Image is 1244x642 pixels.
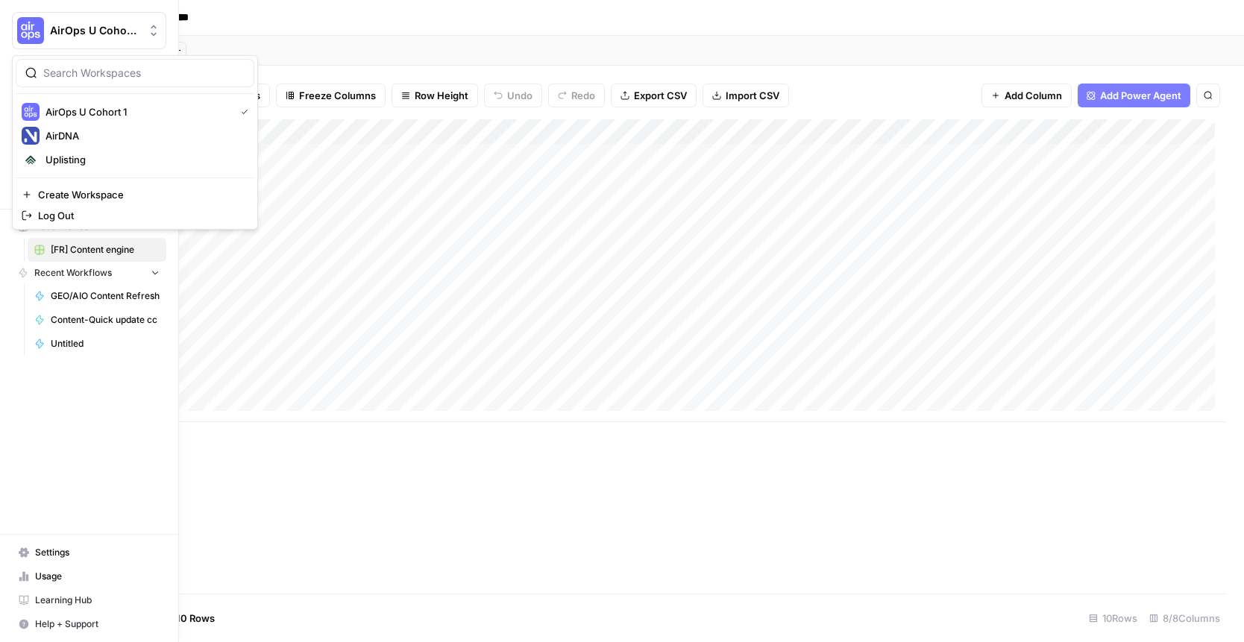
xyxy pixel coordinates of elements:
span: Add Column [1005,88,1062,103]
button: Undo [484,84,542,107]
a: [FR] Content engine [28,238,166,262]
button: Recent Workflows [12,262,166,284]
span: Import CSV [726,88,779,103]
button: Add Power Agent [1078,84,1190,107]
a: GEO/AIO Content Refresh [28,284,166,308]
button: Freeze Columns [276,84,386,107]
span: [FR] Content engine [51,243,160,257]
span: Freeze Columns [299,88,376,103]
span: Uplisting [45,152,242,167]
span: Settings [35,546,160,559]
a: Content-Quick update cc [28,308,166,332]
a: Settings [12,541,166,564]
img: AirOps U Cohort 1 Logo [22,103,40,121]
input: Search Workspaces [43,66,245,81]
img: AirOps U Cohort 1 Logo [17,17,44,44]
button: Redo [548,84,605,107]
div: 10 Rows [1083,606,1143,630]
span: Recent Workflows [34,266,112,280]
a: Learning Hub [12,588,166,612]
button: Add Column [981,84,1072,107]
span: Add 10 Rows [155,611,215,626]
span: Usage [35,570,160,583]
a: Untitled [28,332,166,356]
span: Row Height [415,88,468,103]
button: Workspace: AirOps U Cohort 1 [12,12,166,49]
span: AirDNA [45,128,242,143]
span: Content-Quick update cc [51,313,160,327]
button: Help + Support [12,612,166,636]
span: GEO/AIO Content Refresh [51,289,160,303]
span: AirOps U Cohort 1 [45,104,229,119]
span: Learning Hub [35,594,160,607]
button: Export CSV [611,84,697,107]
span: Untitled [51,337,160,350]
span: Undo [507,88,533,103]
span: Redo [571,88,595,103]
a: Usage [12,564,166,588]
div: 8/8 Columns [1143,606,1226,630]
img: AirDNA Logo [22,127,40,145]
span: Log Out [38,208,242,223]
span: Help + Support [35,617,160,631]
span: Export CSV [634,88,687,103]
img: Uplisting Logo [22,151,40,169]
a: Create Workspace [16,184,254,205]
span: Create Workspace [38,187,242,202]
span: Add Power Agent [1100,88,1181,103]
div: Workspace: AirOps U Cohort 1 [12,55,258,230]
button: Row Height [392,84,478,107]
button: Import CSV [703,84,789,107]
span: AirOps U Cohort 1 [50,23,140,38]
a: Log Out [16,205,254,226]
